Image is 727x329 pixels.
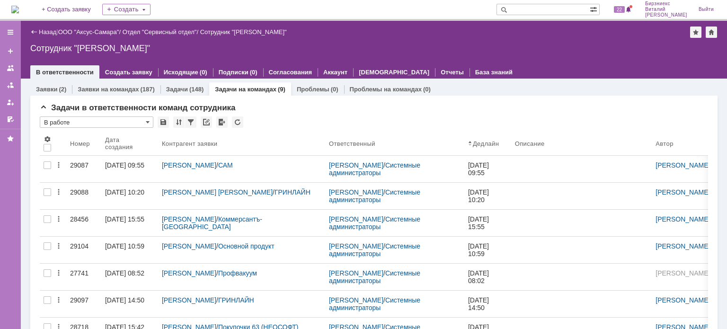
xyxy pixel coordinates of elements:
[105,242,144,250] div: [DATE] 10:59
[468,161,491,177] div: [DATE] 09:55
[656,269,710,277] a: [PERSON_NAME]
[656,215,710,223] a: [PERSON_NAME]
[656,161,710,169] a: [PERSON_NAME]
[645,12,687,18] span: [PERSON_NAME]
[323,69,347,76] a: Аккаунт
[30,44,718,53] div: Сотрудник "[PERSON_NAME]"
[40,103,236,112] span: Задачи в ответственности команд сотрудника
[329,188,461,204] div: /
[162,269,321,277] div: /
[329,188,383,196] a: [PERSON_NAME]
[158,132,325,156] th: Контрагент заявки
[656,188,710,196] a: [PERSON_NAME]
[329,215,461,231] div: /
[70,296,98,304] div: 29097
[44,135,51,143] span: Настройки
[329,296,461,311] div: /
[275,188,310,196] a: ГРИНЛАЙН
[70,161,98,169] div: 29087
[329,215,422,231] a: Системные администраторы
[690,27,701,38] div: Добавить в избранное
[468,215,491,231] div: [DATE] 15:55
[166,86,188,93] a: Задачи
[58,28,119,36] a: ООО "Аксус-Самара"
[329,296,383,304] a: [PERSON_NAME]
[162,296,321,304] div: /
[70,215,98,223] div: 28456
[441,69,464,76] a: Отчеты
[55,215,62,223] div: Действия
[329,161,461,177] div: /
[218,296,254,304] a: ГРИНЛАЙН
[162,242,216,250] a: [PERSON_NAME]
[66,291,101,317] a: 29097
[70,188,98,196] div: 29088
[278,86,285,93] div: (9)
[162,188,321,196] div: /
[105,188,144,196] div: [DATE] 10:20
[162,188,273,196] a: [PERSON_NAME] [PERSON_NAME]
[58,28,123,36] div: /
[56,28,58,35] div: |
[216,116,228,128] div: Экспорт списка
[468,188,491,204] div: [DATE] 10:20
[329,269,422,285] a: Системные администраторы
[70,140,90,147] div: Номер
[105,161,144,169] div: [DATE] 09:55
[329,269,383,277] a: [PERSON_NAME]
[101,210,158,236] a: [DATE] 15:55
[329,161,422,177] a: Системные администраторы
[101,183,158,209] a: [DATE] 10:20
[656,140,674,147] div: Автор
[162,140,220,147] div: Контрагент заявки
[329,242,422,258] a: Системные администраторы
[201,116,212,128] div: Скопировать ссылку на список
[162,269,216,277] a: [PERSON_NAME]
[101,264,158,290] a: [DATE] 08:52
[105,296,144,304] div: [DATE] 14:50
[464,132,511,156] th: Дедлайн
[200,28,287,36] div: Сотрудник "[PERSON_NAME]"
[464,183,511,209] a: [DATE] 10:20
[331,86,338,93] div: (0)
[652,132,714,156] th: Автор
[36,69,94,76] a: В ответственности
[36,86,57,93] a: Заявки
[232,116,243,128] div: Обновлять список
[3,95,18,110] a: Мои заявки
[464,156,511,182] a: [DATE] 09:55
[55,188,62,196] div: Действия
[173,116,185,128] div: Сортировка...
[219,69,248,76] a: Подписки
[515,140,545,147] div: Описание
[11,6,19,13] img: logo
[66,264,101,290] a: 27741
[162,215,321,231] div: /
[162,161,216,169] a: [PERSON_NAME]
[464,264,511,290] a: [DATE] 08:02
[590,4,599,13] span: Расширенный поиск
[11,6,19,13] a: Перейти на домашнюю страницу
[250,69,257,76] div: (0)
[3,61,18,76] a: Заявки на командах
[329,161,383,169] a: [PERSON_NAME]
[645,1,687,7] span: Бирзниекс
[329,215,383,223] a: [PERSON_NAME]
[3,112,18,127] a: Мои согласования
[189,86,204,93] div: (148)
[59,86,66,93] div: (2)
[468,296,491,311] div: [DATE] 14:50
[614,6,625,13] span: 22
[162,215,216,223] a: [PERSON_NAME]
[105,269,144,277] div: [DATE] 08:52
[66,237,101,263] a: 29104
[464,291,511,317] a: [DATE] 14:50
[66,132,101,156] th: Номер
[55,161,62,169] div: Действия
[297,86,329,93] a: Проблемы
[105,69,152,76] a: Создать заявку
[218,161,233,169] a: САМ
[101,156,158,182] a: [DATE] 09:55
[162,242,321,250] div: /
[123,28,197,36] a: Отдел "Сервисный отдел"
